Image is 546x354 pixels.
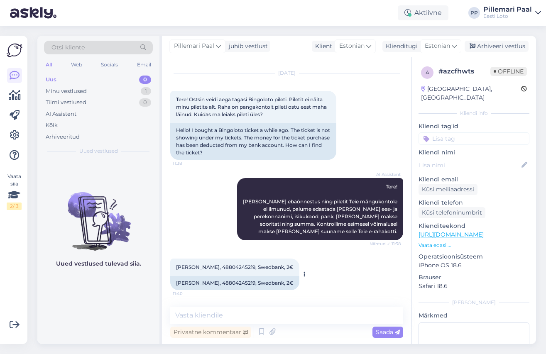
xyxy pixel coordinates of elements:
[419,110,529,117] div: Kliendi info
[7,203,22,210] div: 2 / 3
[46,98,86,107] div: Tiimi vestlused
[370,171,401,178] span: AI Assistent
[69,59,84,70] div: Web
[370,241,401,247] span: Nähtud ✓ 11:38
[419,184,477,195] div: Küsi meiliaadressi
[419,222,529,230] p: Klienditeekond
[419,161,520,170] input: Lisa nimi
[46,133,80,141] div: Arhiveeritud
[46,87,87,95] div: Minu vestlused
[173,291,204,297] span: 11:40
[46,76,56,84] div: Uus
[376,328,400,336] span: Saada
[382,42,418,51] div: Klienditugi
[176,264,294,270] span: [PERSON_NAME], 48804245219, Swedbank, 2€
[99,59,120,70] div: Socials
[135,59,153,70] div: Email
[483,13,532,20] div: Eesti Loto
[139,98,151,107] div: 0
[419,252,529,261] p: Operatsioonisüsteem
[483,6,532,13] div: Pillemari Paal
[312,42,332,51] div: Klient
[225,42,268,51] div: juhib vestlust
[170,123,336,160] div: Hello! I bought a Bingoloto ticket a while ago. The ticket is not showing under my tickets. The m...
[419,122,529,131] p: Kliendi tag'id
[419,273,529,282] p: Brauser
[419,311,529,320] p: Märkmed
[170,276,299,290] div: [PERSON_NAME], 48804245219, Swedbank, 2€
[243,183,399,234] span: Tere! [PERSON_NAME] ebaõnnestus ning piletit Teie mängukontole ei ilmunud, palume edastada [PERSO...
[170,327,251,338] div: Privaatne kommentaar
[419,242,529,249] p: Vaata edasi ...
[419,261,529,270] p: iPhone OS 18.6
[174,42,214,51] span: Pillemari Paal
[419,282,529,291] p: Safari 18.6
[46,121,58,129] div: Kõik
[398,5,448,20] div: Aktiivne
[339,42,365,51] span: Estonian
[419,148,529,157] p: Kliendi nimi
[468,7,480,19] div: PP
[419,299,529,306] div: [PERSON_NAME]
[7,42,22,58] img: Askly Logo
[438,66,490,76] div: # azcfhwts
[425,42,450,51] span: Estonian
[79,147,118,155] span: Uued vestlused
[141,87,151,95] div: 1
[139,76,151,84] div: 0
[46,110,76,118] div: AI Assistent
[37,177,159,252] img: No chats
[173,160,204,166] span: 11:38
[465,41,529,52] div: Arhiveeri vestlus
[490,67,527,76] span: Offline
[56,259,141,268] p: Uued vestlused tulevad siia.
[44,59,54,70] div: All
[419,175,529,184] p: Kliendi email
[170,69,403,77] div: [DATE]
[426,69,429,76] span: a
[419,198,529,207] p: Kliendi telefon
[176,96,328,117] span: Tere! Ostsin veidi aega tagasi Bingoloto pileti. Piletit ei näita minu piletite alt. Raha on pang...
[419,231,484,238] a: [URL][DOMAIN_NAME]
[483,6,541,20] a: Pillemari PaalEesti Loto
[7,173,22,210] div: Vaata siia
[419,132,529,145] input: Lisa tag
[421,85,521,102] div: [GEOGRAPHIC_DATA], [GEOGRAPHIC_DATA]
[51,43,85,52] span: Otsi kliente
[419,207,485,218] div: Küsi telefoninumbrit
